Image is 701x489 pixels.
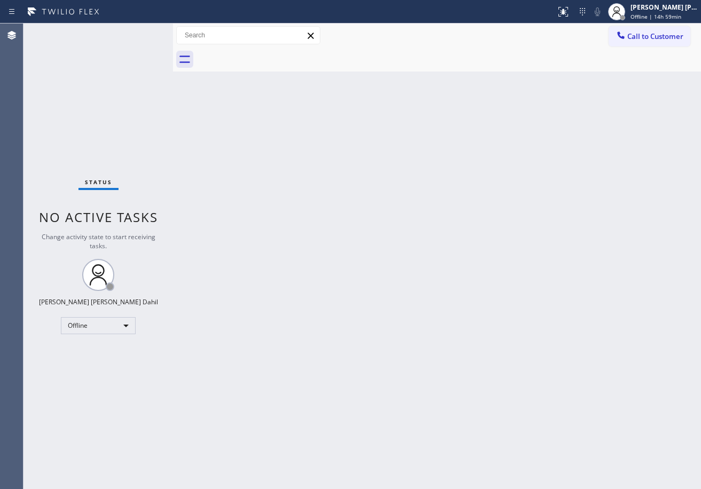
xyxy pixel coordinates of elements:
div: [PERSON_NAME] [PERSON_NAME] Dahil [39,297,158,306]
div: [PERSON_NAME] [PERSON_NAME] Dahil [631,3,698,12]
button: Call to Customer [609,26,690,46]
span: Offline | 14h 59min [631,13,681,20]
span: Change activity state to start receiving tasks. [42,232,155,250]
span: Status [85,178,112,186]
button: Mute [590,4,605,19]
span: No active tasks [39,208,158,226]
div: Offline [61,317,136,334]
input: Search [177,27,320,44]
span: Call to Customer [627,31,683,41]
